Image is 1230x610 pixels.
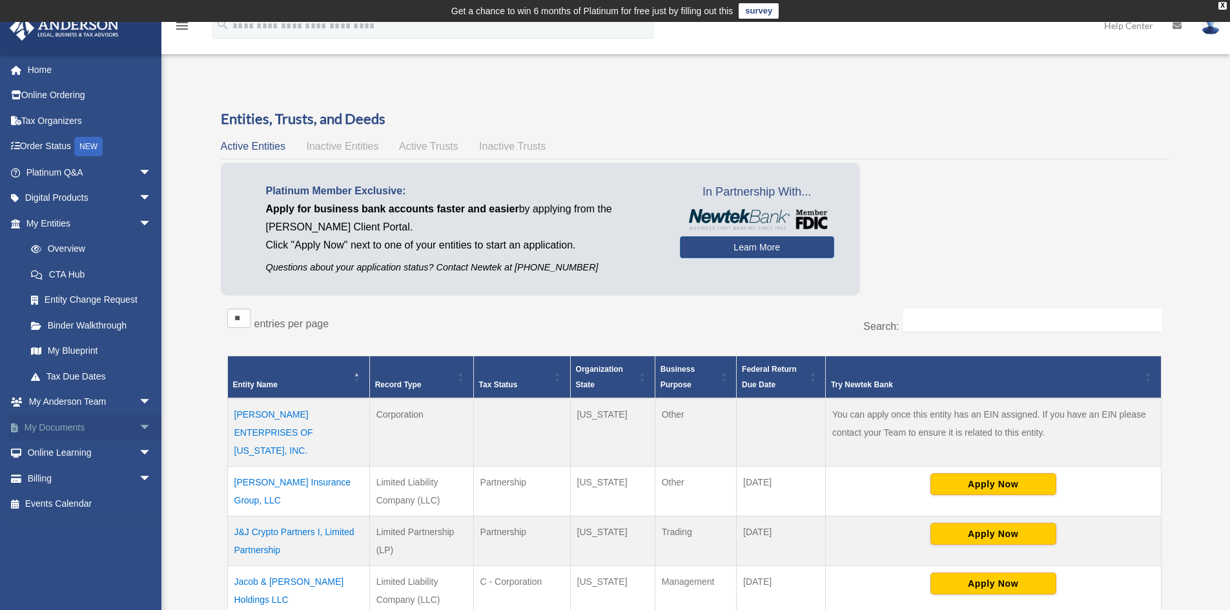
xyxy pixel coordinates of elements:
th: Federal Return Due Date: Activate to sort [737,356,826,399]
td: Partnership [473,467,570,516]
span: In Partnership With... [680,182,834,203]
a: Learn More [680,236,834,258]
td: Other [655,467,736,516]
h3: Entities, Trusts, and Deeds [221,109,1168,129]
p: Platinum Member Exclusive: [266,182,661,200]
a: Home [9,57,171,83]
img: Anderson Advisors Platinum Portal [6,15,123,41]
td: [PERSON_NAME] Insurance Group, LLC [227,467,369,516]
span: Active Entities [221,141,285,152]
a: menu [174,23,190,34]
td: [US_STATE] [570,467,655,516]
i: menu [174,18,190,34]
td: Partnership [473,516,570,566]
label: Search: [863,321,899,332]
div: Try Newtek Bank [831,377,1142,392]
span: Inactive Trusts [479,141,546,152]
div: Get a chance to win 6 months of Platinum for free just by filling out this [451,3,733,19]
span: Business Purpose [661,365,695,389]
span: arrow_drop_down [139,440,165,467]
span: Record Type [375,380,422,389]
th: Business Purpose: Activate to sort [655,356,736,399]
a: Order StatusNEW [9,134,171,160]
a: Entity Change Request [18,287,165,313]
a: Binder Walkthrough [18,312,165,338]
a: My Blueprint [18,338,165,364]
a: Overview [18,236,158,262]
th: Record Type: Activate to sort [369,356,473,399]
span: Active Trusts [399,141,458,152]
a: Tax Organizers [9,108,171,134]
a: Tax Due Dates [18,363,165,389]
td: [US_STATE] [570,516,655,566]
label: entries per page [254,318,329,329]
th: Entity Name: Activate to invert sorting [227,356,369,399]
a: Billingarrow_drop_down [9,465,171,491]
p: Click "Apply Now" next to one of your entities to start an application. [266,236,661,254]
span: Apply for business bank accounts faster and easier [266,203,519,214]
button: Apply Now [930,523,1056,545]
span: arrow_drop_down [139,465,165,492]
button: Apply Now [930,573,1056,595]
a: Digital Productsarrow_drop_down [9,185,171,211]
a: survey [739,3,779,19]
div: NEW [74,137,103,156]
td: J&J Crypto Partners I, Limited Partnership [227,516,369,566]
span: Organization State [576,365,623,389]
a: Online Learningarrow_drop_down [9,440,171,466]
a: Platinum Q&Aarrow_drop_down [9,159,171,185]
span: Federal Return Due Date [742,365,797,389]
img: User Pic [1201,16,1220,35]
td: You can apply once this entity has an EIN assigned. If you have an EIN please contact your Team t... [825,398,1161,467]
a: CTA Hub [18,261,165,287]
a: Online Ordering [9,83,171,108]
td: Limited Liability Company (LLC) [369,467,473,516]
th: Try Newtek Bank : Activate to sort [825,356,1161,399]
span: Entity Name [233,380,278,389]
p: Questions about your application status? Contact Newtek at [PHONE_NUMBER] [266,259,661,276]
span: Tax Status [479,380,518,389]
span: Inactive Entities [306,141,378,152]
td: [DATE] [737,516,826,566]
th: Tax Status: Activate to sort [473,356,570,399]
a: My Anderson Teamarrow_drop_down [9,389,171,415]
img: NewtekBankLogoSM.png [686,209,828,230]
a: My Documentsarrow_drop_down [9,414,171,440]
td: Limited Partnership (LP) [369,516,473,566]
button: Apply Now [930,473,1056,495]
a: Events Calendar [9,491,171,517]
span: arrow_drop_down [139,389,165,416]
p: by applying from the [PERSON_NAME] Client Portal. [266,200,661,236]
span: arrow_drop_down [139,185,165,212]
a: My Entitiesarrow_drop_down [9,210,165,236]
span: arrow_drop_down [139,159,165,186]
td: [PERSON_NAME] ENTERPRISES OF [US_STATE], INC. [227,398,369,467]
td: Corporation [369,398,473,467]
span: arrow_drop_down [139,414,165,441]
th: Organization State: Activate to sort [570,356,655,399]
span: arrow_drop_down [139,210,165,237]
td: Trading [655,516,736,566]
i: search [216,17,230,32]
div: close [1218,2,1227,10]
td: [DATE] [737,467,826,516]
td: [US_STATE] [570,398,655,467]
td: Other [655,398,736,467]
